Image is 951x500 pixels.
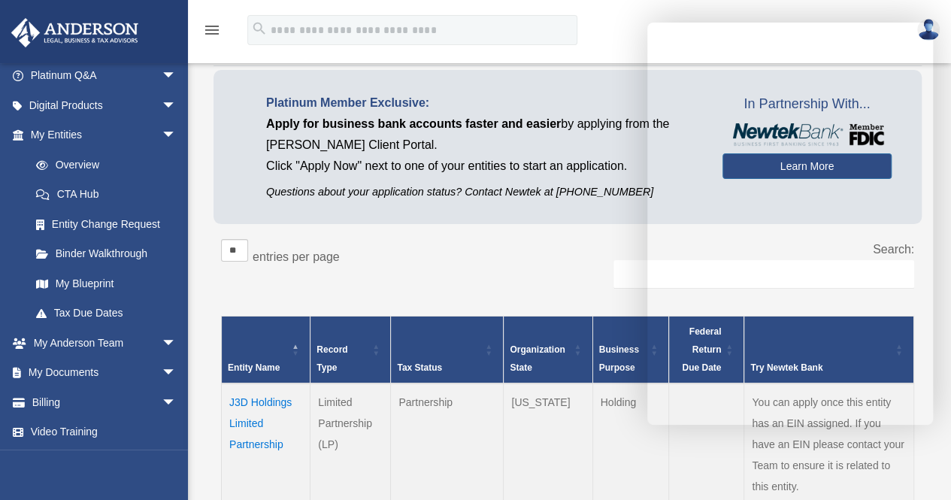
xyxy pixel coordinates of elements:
th: Organization State: Activate to sort [504,316,592,383]
span: Record Type [316,344,347,373]
span: arrow_drop_down [162,387,192,418]
a: Tax Due Dates [21,298,192,329]
span: arrow_drop_down [162,90,192,121]
span: Organization State [510,344,565,373]
a: Binder Walkthrough [21,239,192,269]
a: My Documentsarrow_drop_down [11,358,199,388]
a: CTA Hub [21,180,192,210]
a: Overview [21,150,184,180]
span: arrow_drop_down [162,328,192,359]
span: Business Purpose [599,344,639,373]
p: by applying from the [PERSON_NAME] Client Portal. [266,114,700,156]
span: Entity Name [228,362,280,373]
th: Business Purpose: Activate to sort [592,316,669,383]
p: Click "Apply Now" next to one of your entities to start an application. [266,156,700,177]
a: Video Training [11,417,199,447]
iframe: Chat Window [647,23,933,425]
a: Digital Productsarrow_drop_down [11,90,199,120]
p: Questions about your application status? Contact Newtek at [PHONE_NUMBER] [266,183,700,202]
a: My Blueprint [21,268,192,298]
th: Tax Status: Activate to sort [391,316,504,383]
th: Entity Name: Activate to invert sorting [222,316,310,383]
a: menu [203,26,221,39]
th: Record Type: Activate to sort [310,316,391,383]
a: My Entitiesarrow_drop_down [11,120,192,150]
a: Entity Change Request [21,209,192,239]
i: search [251,20,268,37]
a: Platinum Q&Aarrow_drop_down [11,61,199,91]
i: menu [203,21,221,39]
img: Anderson Advisors Platinum Portal [7,18,143,47]
span: arrow_drop_down [162,61,192,92]
span: Tax Status [397,362,442,373]
img: User Pic [917,19,940,41]
a: My Anderson Teamarrow_drop_down [11,328,199,358]
span: Apply for business bank accounts faster and easier [266,117,561,130]
span: arrow_drop_down [162,120,192,151]
label: entries per page [253,250,340,263]
span: arrow_drop_down [162,358,192,389]
a: Billingarrow_drop_down [11,387,199,417]
p: Platinum Member Exclusive: [266,92,700,114]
